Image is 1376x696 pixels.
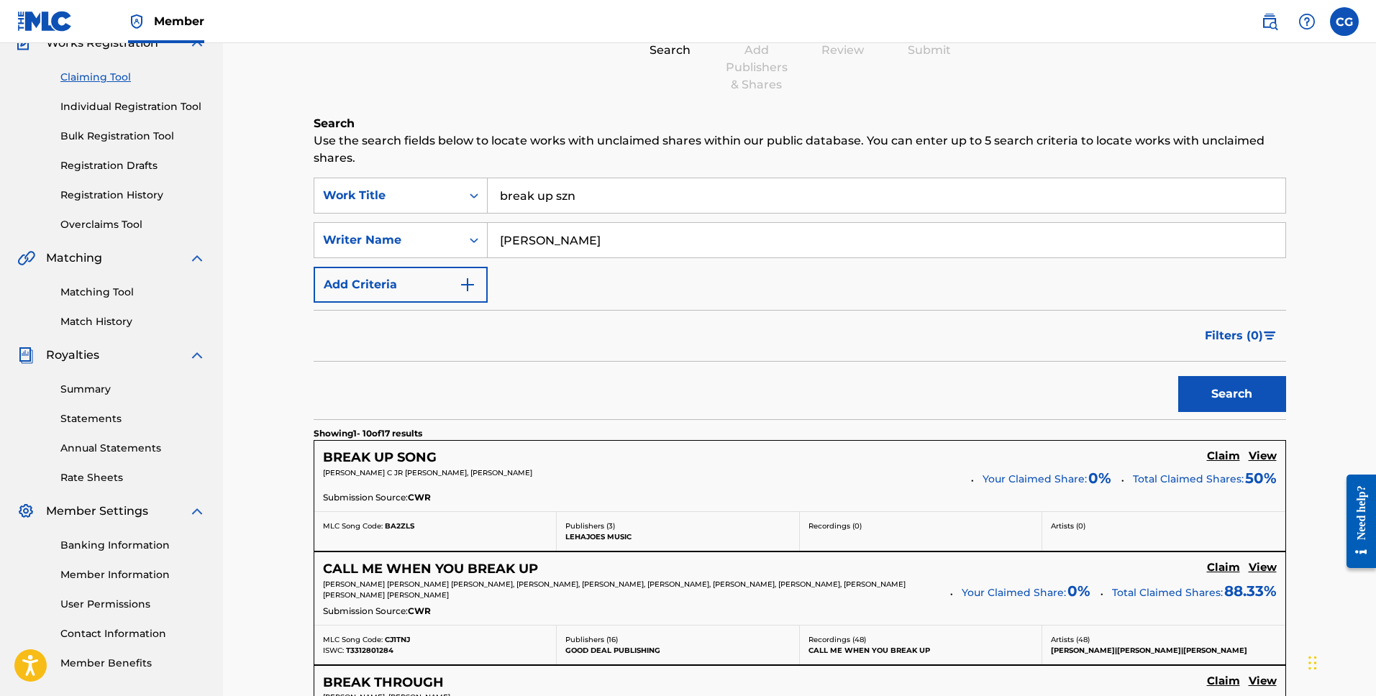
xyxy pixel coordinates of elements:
div: User Menu [1330,7,1359,36]
h5: BREAK THROUGH [323,674,444,691]
h5: View [1249,449,1277,463]
a: Summary [60,382,206,397]
a: View [1249,674,1277,690]
iframe: Resource Center [1336,464,1376,580]
span: 50 % [1245,467,1277,489]
span: T3312801284 [346,646,393,655]
span: 88.33 % [1224,580,1277,602]
a: Overclaims Tool [60,217,206,232]
img: expand [188,35,206,52]
h5: BREAK UP SONG [323,449,437,466]
a: Registration Drafts [60,158,206,173]
h5: Claim [1207,674,1240,688]
a: Statements [60,411,206,426]
img: Works Registration [17,35,36,52]
button: Search [1178,376,1286,412]
p: Recordings ( 0 ) [808,521,1034,531]
form: Search Form [314,178,1286,419]
p: GOOD DEAL PUBLISHING [565,645,790,656]
div: Add Publishers & Shares [721,42,793,93]
a: Member Information [60,567,206,582]
p: LEHAJOES MUSIC [565,531,790,542]
button: Filters (0) [1196,318,1286,354]
a: Banking Information [60,538,206,553]
span: CWR [408,605,431,618]
a: Annual Statements [60,441,206,456]
p: Showing 1 - 10 of 17 results [314,427,422,440]
img: Top Rightsholder [128,13,145,30]
img: MLC Logo [17,11,73,32]
a: Matching Tool [60,285,206,300]
span: Filters ( 0 ) [1205,327,1263,344]
span: Member [154,13,204,29]
p: Artists ( 48 ) [1051,634,1277,645]
a: View [1249,561,1277,577]
img: search [1261,13,1278,30]
a: Member Benefits [60,656,206,671]
span: Royalties [46,347,99,364]
a: Claiming Tool [60,70,206,85]
span: Member Settings [46,503,148,520]
img: filter [1264,331,1276,340]
img: Member Settings [17,503,35,520]
button: Add Criteria [314,267,488,303]
div: Work Title [323,187,452,204]
a: Contact Information [60,626,206,641]
span: Submission Source: [323,491,408,504]
span: [PERSON_NAME] C JR [PERSON_NAME], [PERSON_NAME] [323,468,532,477]
h5: Claim [1207,449,1240,463]
img: Matching [17,249,35,267]
h5: Claim [1207,561,1240,574]
a: Public Search [1255,7,1284,36]
div: Review [807,42,879,59]
img: expand [188,249,206,267]
img: Royalties [17,347,35,364]
p: Recordings ( 48 ) [808,634,1034,645]
div: Writer Name [323,232,452,249]
a: Rate Sheets [60,470,206,485]
h5: View [1249,674,1277,688]
img: expand [188,503,206,520]
a: User Permissions [60,597,206,612]
h5: View [1249,561,1277,574]
span: CWR [408,491,431,504]
p: [PERSON_NAME]|[PERSON_NAME]|[PERSON_NAME] [1051,645,1277,656]
div: Help [1293,7,1321,36]
img: 9d2ae6d4665cec9f34b9.svg [459,276,476,293]
span: Submission Source: [323,605,408,618]
span: Your Claimed Share: [962,585,1066,600]
span: ISWC: [323,646,344,655]
p: Use the search fields below to locate works with unclaimed shares within our public database. You... [314,132,1286,167]
iframe: Chat Widget [1304,627,1376,696]
span: [PERSON_NAME] [PERSON_NAME] [PERSON_NAME], [PERSON_NAME], [PERSON_NAME], [PERSON_NAME], [PERSON_N... [323,580,906,600]
span: MLC Song Code: [323,521,383,531]
span: Total Claimed Shares: [1112,586,1223,599]
p: Publishers ( 16 ) [565,634,790,645]
p: Publishers ( 3 ) [565,521,790,531]
span: Your Claimed Share: [983,472,1087,487]
a: Match History [60,314,206,329]
p: CALL ME WHEN YOU BREAK UP [808,645,1034,656]
span: Matching [46,249,102,267]
a: View [1249,449,1277,465]
a: Individual Registration Tool [60,99,206,114]
span: Total Claimed Shares: [1133,472,1244,485]
a: Registration History [60,188,206,203]
span: BA2ZLS [385,521,414,531]
div: Search [634,42,706,59]
span: Works Registration [46,35,158,52]
img: help [1298,13,1316,30]
span: 0 % [1088,467,1111,489]
span: MLC Song Code: [323,635,383,644]
div: Submit [893,42,965,59]
a: Bulk Registration Tool [60,129,206,144]
h5: CALL ME WHEN YOU BREAK UP [323,561,538,577]
img: expand [188,347,206,364]
h6: Search [314,115,1286,132]
div: Drag [1308,641,1317,684]
span: 0 % [1067,580,1090,602]
span: CJ1TNJ [385,635,410,644]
